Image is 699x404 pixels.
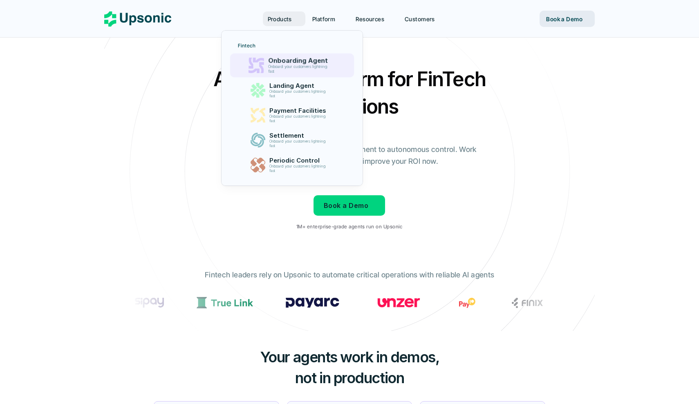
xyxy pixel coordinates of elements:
[324,200,368,212] p: Book a Demo
[268,57,331,65] p: Onboarding Agent
[206,65,493,120] h2: Agentic AI Platform for FinTech Operations
[295,369,404,387] span: not in production
[260,348,439,366] span: Your agents work in demos,
[268,65,330,74] p: Onboard your customers lightning fast
[230,54,354,78] a: Onboarding AgentOnboard your customers lightning fast
[269,107,329,114] p: Payment Facilities
[269,89,329,98] p: Onboard your customers lightning fast
[546,15,582,23] p: Book a Demo
[312,15,335,23] p: Platform
[540,11,595,27] a: Book a Demo
[296,224,402,230] p: 1M+ enterprise-grade agents run on Upsonic
[269,114,329,123] p: Onboard your customers lightning fast
[269,132,329,139] p: Settlement
[269,157,329,164] p: Periodic Control
[269,82,329,89] p: Landing Agent
[233,79,351,102] a: Landing AgentOnboard your customers lightning fast
[314,195,385,216] a: Book a Demo
[217,144,482,167] p: From onboarding to compliance to settlement to autonomous control. Work with %82 more efficiency ...
[263,11,305,26] a: Products
[405,15,435,23] p: Customers
[238,43,255,49] p: Fintech
[205,269,494,281] p: Fintech leaders rely on Upsonic to automate critical operations with reliable AI agents
[269,139,329,148] p: Onboard your customers lightning fast
[356,15,384,23] p: Resources
[268,15,292,23] p: Products
[269,164,329,173] p: Onboard your customers lightning fast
